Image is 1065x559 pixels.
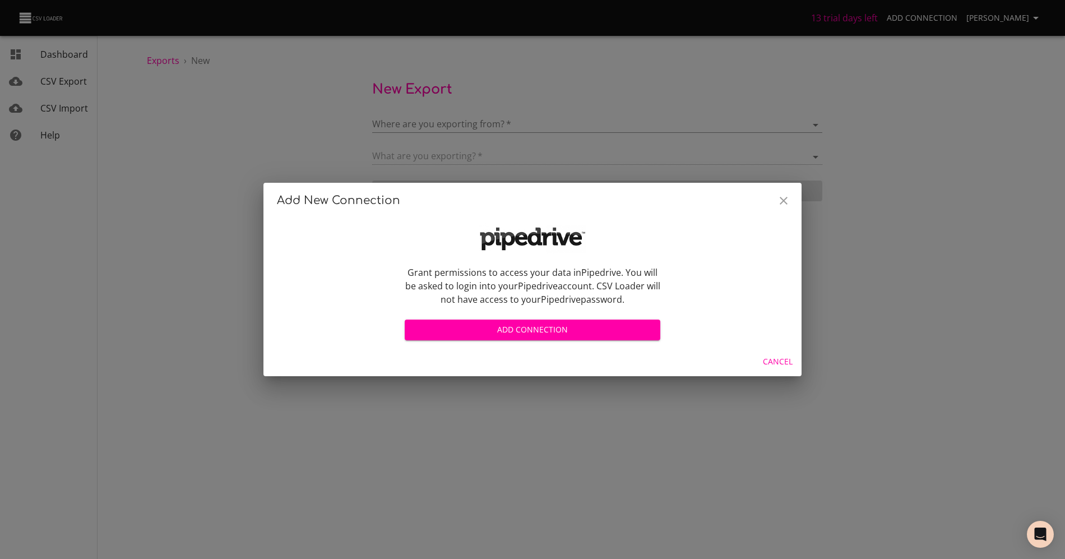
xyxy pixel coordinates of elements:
[277,192,788,210] h2: Add New Connection
[405,320,660,340] button: Add Connection
[770,187,797,214] button: Close
[405,266,660,306] p: Grant permissions to access your data in Pipedrive . You will be asked to login into your Pipedri...
[1027,521,1054,548] div: Open Intercom Messenger
[414,323,651,337] span: Add Connection
[476,223,589,255] img: logo-x4-39b9a7149d7ad8aeb68e2e7287ff7c88.png
[758,352,797,372] button: Cancel
[763,355,793,369] span: Cancel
